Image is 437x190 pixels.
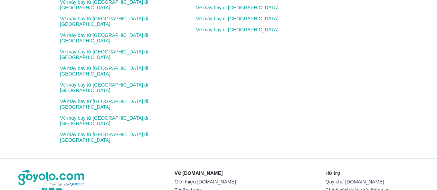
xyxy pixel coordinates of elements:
[60,66,187,77] a: Vé máy bay từ [GEOGRAPHIC_DATA] đi [GEOGRAPHIC_DATA]
[174,170,236,177] p: Về [DOMAIN_NAME]
[60,82,187,93] a: Vé máy bay từ [GEOGRAPHIC_DATA] đi [GEOGRAPHIC_DATA]
[196,16,295,21] a: Vé máy bay đi [GEOGRAPHIC_DATA]
[325,170,419,177] p: Hỗ trợ
[60,32,187,43] a: Vé máy bay từ [GEOGRAPHIC_DATA] đi [GEOGRAPHIC_DATA]
[18,170,85,187] img: logo
[196,27,295,32] a: Vé máy bay đi [GEOGRAPHIC_DATA]
[60,115,187,126] a: Vé máy bay từ [GEOGRAPHIC_DATA] đi [GEOGRAPHIC_DATA]
[60,16,187,27] a: Vé máy bay từ [GEOGRAPHIC_DATA] đi [GEOGRAPHIC_DATA]
[196,5,295,10] a: Vé máy bay đi [GEOGRAPHIC_DATA]
[60,99,187,110] a: Vé máy bay từ [GEOGRAPHIC_DATA] đi [GEOGRAPHIC_DATA]
[60,132,187,143] a: Vé máy bay từ [GEOGRAPHIC_DATA] đi [GEOGRAPHIC_DATA]
[60,49,187,60] a: Vé máy bay từ [GEOGRAPHIC_DATA] đi [GEOGRAPHIC_DATA]
[174,179,236,184] a: Giới thiệu [DOMAIN_NAME]
[325,179,419,184] a: Quy chế [DOMAIN_NAME]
